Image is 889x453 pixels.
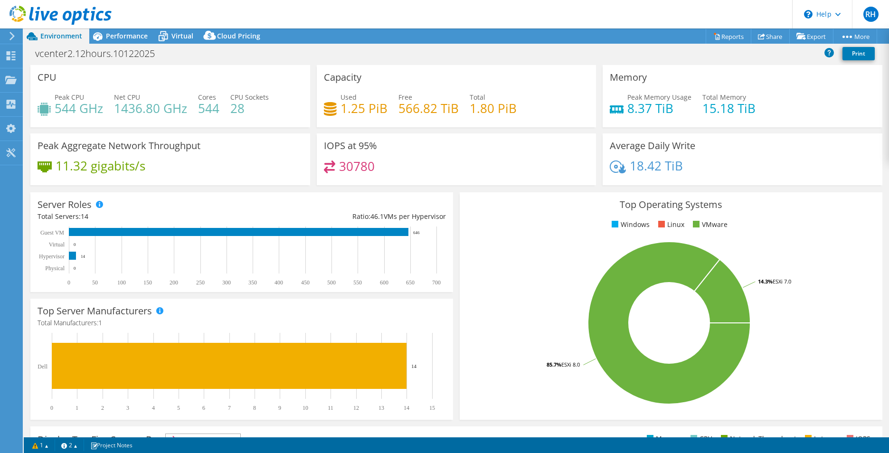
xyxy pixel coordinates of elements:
[656,219,684,230] li: Linux
[114,93,140,102] span: Net CPU
[81,254,85,259] text: 14
[38,199,92,210] h3: Server Roles
[609,219,650,230] li: Windows
[719,434,796,444] li: Network Throughput
[40,229,64,236] text: Guest VM
[74,242,76,247] text: 0
[55,93,84,102] span: Peak CPU
[380,279,388,286] text: 600
[803,434,838,444] li: Latency
[170,279,178,286] text: 200
[467,199,875,210] h3: Top Operating Systems
[863,7,879,22] span: RH
[432,279,441,286] text: 700
[248,279,257,286] text: 350
[561,361,580,368] tspan: ESXi 8.0
[143,279,152,286] text: 150
[278,405,281,411] text: 9
[429,405,435,411] text: 15
[324,72,361,83] h3: Capacity
[38,72,57,83] h3: CPU
[370,212,384,221] span: 46.1
[198,93,216,102] span: Cores
[55,439,84,451] a: 2
[74,266,76,271] text: 0
[303,405,308,411] text: 10
[177,405,180,411] text: 5
[171,31,193,40] span: Virtual
[126,405,129,411] text: 3
[253,405,256,411] text: 8
[690,219,728,230] li: VMware
[413,230,420,235] text: 646
[56,160,145,171] h4: 11.32 gigabits/s
[328,405,333,411] text: 11
[31,48,170,59] h1: vcenter2.12hours.10122025
[40,31,82,40] span: Environment
[38,306,152,316] h3: Top Server Manufacturers
[26,439,55,451] a: 1
[627,93,691,102] span: Peak Memory Usage
[804,10,813,19] svg: \n
[324,141,377,151] h3: IOPS at 95%
[38,363,47,370] text: Dell
[406,279,415,286] text: 650
[378,405,384,411] text: 13
[411,363,417,369] text: 14
[152,405,155,411] text: 4
[339,161,375,171] h4: 30780
[353,279,362,286] text: 550
[50,405,53,411] text: 0
[202,405,205,411] text: 6
[758,278,773,285] tspan: 14.3%
[98,318,102,327] span: 1
[39,253,65,260] text: Hypervisor
[751,29,790,44] a: Share
[106,31,148,40] span: Performance
[38,318,446,328] h4: Total Manufacturers:
[610,141,695,151] h3: Average Daily Write
[842,47,875,60] a: Print
[630,160,683,171] h4: 18.42 TiB
[114,103,187,113] h4: 1436.80 GHz
[38,141,200,151] h3: Peak Aggregate Network Throughput
[81,212,88,221] span: 14
[301,279,310,286] text: 450
[230,93,269,102] span: CPU Sockets
[242,211,446,222] div: Ratio: VMs per Hypervisor
[706,29,751,44] a: Reports
[833,29,877,44] a: More
[470,103,517,113] h4: 1.80 PiB
[55,103,103,113] h4: 544 GHz
[340,103,388,113] h4: 1.25 PiB
[196,279,205,286] text: 250
[67,279,70,286] text: 0
[45,265,65,272] text: Physical
[353,405,359,411] text: 12
[84,439,139,451] a: Project Notes
[340,93,357,102] span: Used
[627,103,691,113] h4: 8.37 TiB
[644,434,682,444] li: Memory
[228,405,231,411] text: 7
[688,434,712,444] li: CPU
[327,279,336,286] text: 500
[610,72,647,83] h3: Memory
[101,405,104,411] text: 2
[274,279,283,286] text: 400
[49,241,65,248] text: Virtual
[789,29,833,44] a: Export
[773,278,791,285] tspan: ESXi 7.0
[38,211,242,222] div: Total Servers:
[166,434,240,445] span: IOPS
[230,103,269,113] h4: 28
[404,405,409,411] text: 14
[702,103,756,113] h4: 15.18 TiB
[117,279,126,286] text: 100
[398,93,412,102] span: Free
[398,103,459,113] h4: 566.82 TiB
[222,279,231,286] text: 300
[702,93,746,102] span: Total Memory
[92,279,98,286] text: 50
[470,93,485,102] span: Total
